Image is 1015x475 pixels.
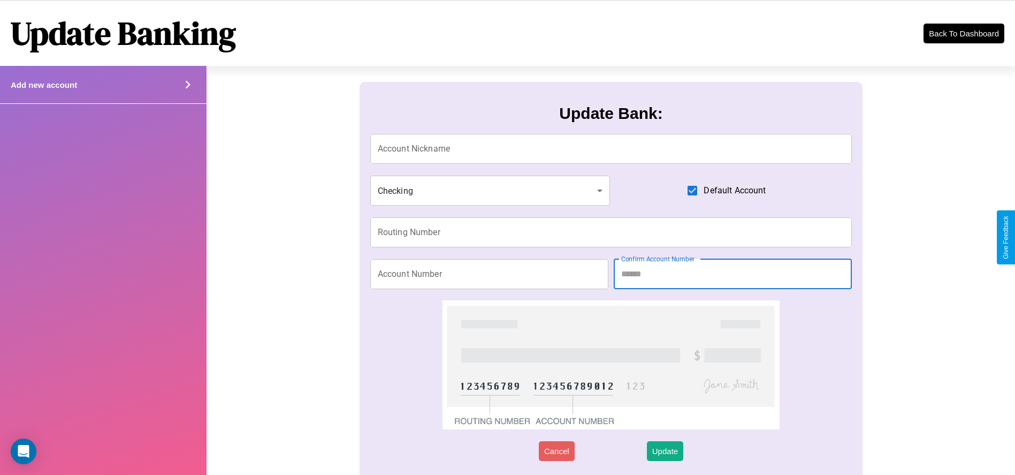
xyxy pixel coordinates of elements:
[539,441,575,461] button: Cancel
[704,184,766,197] span: Default Account
[924,24,1004,43] button: Back To Dashboard
[621,254,695,263] label: Confirm Account Number
[1002,216,1010,259] div: Give Feedback
[11,11,236,55] h1: Update Banking
[11,439,36,464] div: Open Intercom Messenger
[559,104,662,123] h3: Update Bank:
[370,176,610,206] div: Checking
[442,300,780,429] img: check
[11,80,77,89] h4: Add new account
[647,441,683,461] button: Update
